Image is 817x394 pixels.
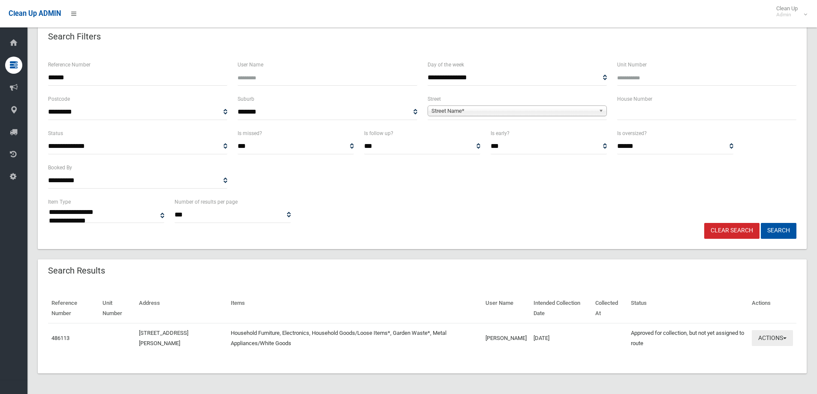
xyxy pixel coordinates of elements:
[491,129,509,138] label: Is early?
[136,294,228,323] th: Address
[704,223,760,239] a: Clear Search
[482,323,530,353] td: [PERSON_NAME]
[761,223,796,239] button: Search
[48,197,71,207] label: Item Type
[38,28,111,45] header: Search Filters
[51,335,69,341] a: 486113
[772,5,806,18] span: Clean Up
[627,323,748,353] td: Approved for collection, but not yet assigned to route
[617,60,647,69] label: Unit Number
[428,94,441,104] label: Street
[627,294,748,323] th: Status
[48,163,72,172] label: Booked By
[227,294,482,323] th: Items
[227,323,482,353] td: Household Furniture, Electronics, Household Goods/Loose Items*, Garden Waste*, Metal Appliances/W...
[530,323,592,353] td: [DATE]
[48,94,70,104] label: Postcode
[48,294,99,323] th: Reference Number
[482,294,530,323] th: User Name
[752,330,793,346] button: Actions
[776,12,798,18] small: Admin
[238,94,254,104] label: Suburb
[592,294,627,323] th: Collected At
[48,129,63,138] label: Status
[431,106,595,116] span: Street Name*
[9,9,61,18] span: Clean Up ADMIN
[99,294,136,323] th: Unit Number
[530,294,592,323] th: Intended Collection Date
[238,60,263,69] label: User Name
[748,294,796,323] th: Actions
[238,129,262,138] label: Is missed?
[175,197,238,207] label: Number of results per page
[617,129,647,138] label: Is oversized?
[428,60,464,69] label: Day of the week
[364,129,393,138] label: Is follow up?
[139,330,188,346] a: [STREET_ADDRESS][PERSON_NAME]
[38,262,115,279] header: Search Results
[617,94,652,104] label: House Number
[48,60,90,69] label: Reference Number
